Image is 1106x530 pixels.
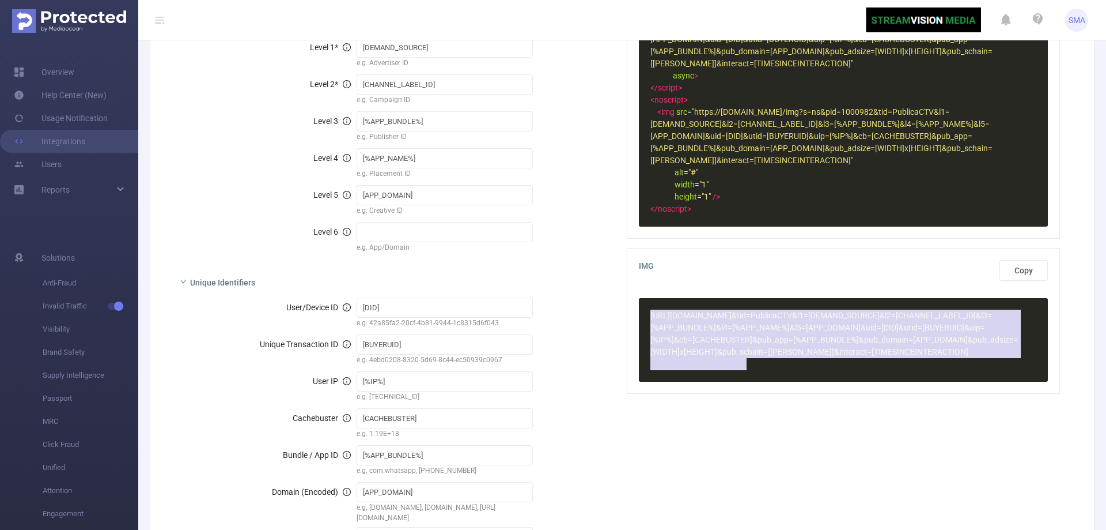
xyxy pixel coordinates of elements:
div: e.g. [TECHNICAL_ID] [357,392,533,404]
div: e.g. 42a85fa2-20cf-4b81-9944-1c8315d6f043 [357,318,533,330]
span: src [676,107,687,116]
span: Domain (Encoded) [272,487,351,497]
span: = [650,180,709,189]
i: icon: info-circle [343,80,351,88]
span: &uip [964,323,980,332]
span: Level 5 [313,190,351,200]
span: < [657,107,661,116]
span: "1" [699,180,709,189]
a: Overview [14,61,74,84]
span: = [650,192,720,201]
i: icon: info-circle [343,377,351,385]
span: Click Fraud [43,433,138,456]
div: e.g. Advertiser ID [357,58,533,70]
span: &cb [674,335,688,344]
span: "#" [688,168,698,177]
span: &interact [834,347,867,356]
div: e.g. App/Domain [357,242,533,255]
span: alt [675,168,684,177]
span: Level 1 [310,43,351,52]
span: Cachebuster [293,414,351,423]
span: &uid [861,323,877,332]
span: > [694,71,698,80]
span: "https://[DOMAIN_NAME]/img?s=ns&pid=1000982&tid=PublicaCTV&l1=[DEMAND_SOURCE]&l2=[CHANNEL_LABEL_I... [650,107,993,165]
i: icon: right [180,278,187,285]
div: e.g. 1.19E+18 [357,428,533,441]
span: Engagement [43,502,138,525]
span: </ [650,204,658,213]
a: Usage Notification [14,107,108,130]
span: Supply Intelligence [43,364,138,387]
span: MRC [43,410,138,433]
span: Bundle / App ID [283,450,351,460]
span: script [658,83,678,92]
div: e.g. Creative ID [357,205,533,218]
span: &l2 [880,311,891,320]
span: Attention [43,479,138,502]
span: Unique Transaction ID [260,340,351,349]
span: = [650,107,993,165]
span: &pub_domain [859,335,908,344]
span: Brand Safety [43,341,138,364]
span: &l4 [716,323,728,332]
span: > [678,83,682,92]
span: &pub_schain [717,347,763,356]
span: "1" [702,192,711,201]
span: /> [713,192,720,201]
div: e.g. 4ebd0208-8320-5d69-8c44-ec50939c0967 [357,355,533,367]
span: Passport [43,387,138,410]
span: [URL][DOMAIN_NAME] =PublicaCTV =[DEMAND_SOURCE] =[CHANNEL_LABEL_ID] =[%APP_BUNDLE%] =[%APP_NAME%]... [650,311,1018,356]
span: Anti-Fraud [43,272,138,295]
div: e.g. com.whatsapp, [PHONE_NUMBER] [357,465,533,478]
span: &l3 [976,311,987,320]
a: Integrations [14,130,85,153]
span: img [661,107,675,116]
span: &pub_adsize [968,335,1013,344]
span: &l1 [792,311,804,320]
div: icon: rightUnique Identifiers [171,269,613,294]
span: Level 4 [313,153,351,163]
i: icon: info-circle [343,117,351,125]
span: Visibility [43,318,138,341]
a: Help Center (New) [14,84,107,107]
span: &pub_app [752,335,789,344]
span: Reports [41,185,70,194]
img: Protected Media [12,9,126,33]
span: Level 6 [313,227,351,236]
span: > [684,95,688,104]
span: Level 3 [313,116,351,126]
div: e.g. Placement ID [357,168,533,181]
span: < [650,95,654,104]
i: icon: info-circle [343,340,351,348]
span: User IP [313,377,351,386]
span: </ [650,83,658,92]
button: Copy [999,260,1048,281]
span: Unified [43,456,138,479]
div: e.g. Publisher ID [357,131,533,144]
span: > [687,204,691,213]
span: Solutions [41,246,75,269]
i: icon: info-circle [343,43,351,51]
i: icon: info-circle [343,154,351,162]
span: &l5 [790,323,801,332]
i: icon: info-circle [343,303,351,311]
span: height [675,192,697,201]
span: IMG [639,260,1048,281]
span: &tid [732,311,746,320]
i: icon: info-circle [343,451,351,459]
span: async [673,71,694,80]
span: width [675,180,695,189]
i: icon: info-circle [343,228,351,236]
span: noscript [658,204,687,213]
div: e.g. Campaign ID [357,95,533,107]
span: &utid [899,323,918,332]
span: = [650,168,698,177]
span: User/Device ID [286,303,351,312]
span: SMA [1069,9,1085,32]
a: Reports [41,178,70,201]
i: icon: info-circle [343,191,351,199]
a: Users [14,153,62,176]
div: e.g. [DOMAIN_NAME], [DOMAIN_NAME], [URL][DOMAIN_NAME] [357,502,533,523]
i: icon: info-circle [343,414,351,422]
span: Invalid Traffic [43,295,138,318]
